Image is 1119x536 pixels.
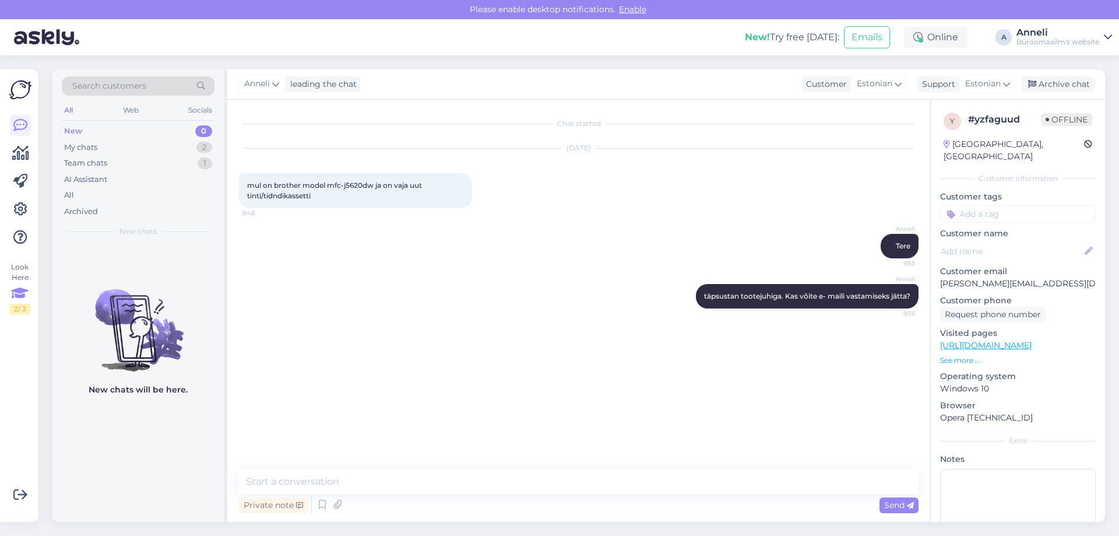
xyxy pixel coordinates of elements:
div: Try free [DATE]: [745,30,839,44]
div: Look Here [9,262,30,314]
div: My chats [64,142,97,153]
p: Notes [940,453,1096,465]
div: Team chats [64,157,107,169]
p: New chats will be here. [89,384,188,396]
img: Askly Logo [9,79,31,101]
a: [URL][DOMAIN_NAME] [940,340,1032,351]
p: [PERSON_NAME][EMAIL_ADDRESS][DOMAIN_NAME] [940,278,1096,290]
span: Anneli [871,275,915,283]
div: New [64,125,82,137]
div: Customer [801,78,847,90]
span: Estonian [857,78,892,90]
span: Anneli [244,78,270,90]
div: Private note [239,498,308,513]
div: Chat started [239,118,919,129]
span: Enable [615,4,650,15]
span: 9:56 [871,309,915,318]
div: Archive chat [1021,76,1095,92]
input: Add a tag [940,205,1096,223]
p: Customer email [940,265,1096,278]
div: All [62,103,75,118]
p: Operating system [940,370,1096,383]
p: See more ... [940,355,1096,366]
b: New! [745,31,770,43]
div: [DATE] [239,143,919,153]
input: Add name [941,245,1082,258]
p: Customer name [940,227,1096,240]
div: leading the chat [286,78,357,90]
div: Anneli [1016,28,1099,37]
span: Estonian [965,78,1001,90]
span: 9:53 [871,259,915,268]
img: No chats [52,268,224,373]
div: A [995,29,1012,45]
span: Send [884,500,914,510]
div: Web [121,103,141,118]
div: All [64,190,74,201]
div: Customer information [940,173,1096,184]
span: täpsustan tootejuhiga. Kas võite e- maili vastamiseks jätta? [704,292,910,300]
p: Customer tags [940,191,1096,203]
p: Opera [TECHNICAL_ID] [940,412,1096,424]
div: Archived [64,206,98,218]
p: Visited pages [940,327,1096,339]
div: Socials [186,103,214,118]
button: Emails [844,26,890,48]
div: 0 [195,125,212,137]
span: Offline [1041,113,1092,126]
p: Customer phone [940,295,1096,307]
p: Windows 10 [940,383,1096,395]
div: [GEOGRAPHIC_DATA], [GEOGRAPHIC_DATA] [944,138,1084,163]
span: y [950,117,955,125]
span: Anneli [871,225,915,233]
div: 1 [198,157,212,169]
span: 9:48 [242,209,286,218]
div: # yzfaguud [968,113,1041,127]
div: Support [917,78,955,90]
div: Extra [940,436,1096,446]
span: mul on brother model mfc-j5620dw ja on vaja uut tinti/tidndikassetti [247,181,424,200]
div: Büroomaailm's website [1016,37,1099,47]
div: Online [904,27,967,48]
div: AI Assistant [64,174,107,185]
span: New chats [119,226,157,237]
p: Browser [940,400,1096,412]
div: Request phone number [940,307,1046,323]
a: AnneliBüroomaailm's website [1016,28,1112,47]
div: 2 [196,142,212,153]
span: Search customers [72,80,146,92]
span: Tere [896,241,910,250]
div: 2 / 3 [9,304,30,314]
